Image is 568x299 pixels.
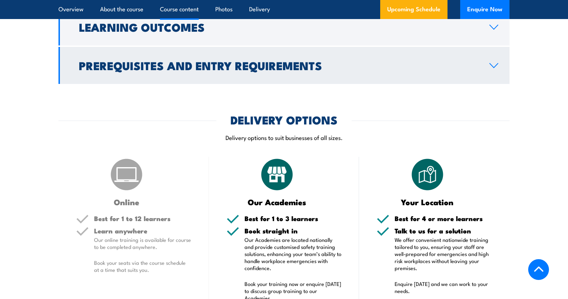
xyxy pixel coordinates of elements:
[245,227,342,234] h5: Book straight in
[58,8,510,45] a: Learning Outcomes
[58,47,510,84] a: Prerequisites and Entry Requirements
[76,198,177,206] h3: Online
[395,227,492,234] h5: Talk to us for a solution
[395,215,492,222] h5: Best for 4 or more learners
[94,236,191,250] p: Our online training is available for course to be completed anywhere.
[94,227,191,234] h5: Learn anywhere
[79,60,478,70] h2: Prerequisites and Entry Requirements
[58,133,510,141] p: Delivery options to suit businesses of all sizes.
[395,236,492,271] p: We offer convenient nationwide training tailored to you, ensuring your staff are well-prepared fo...
[245,215,342,222] h5: Best for 1 to 3 learners
[94,259,191,273] p: Book your seats via the course schedule at a time that suits you.
[94,215,191,222] h5: Best for 1 to 12 learners
[230,115,338,124] h2: DELIVERY OPTIONS
[79,22,478,32] h2: Learning Outcomes
[377,198,478,206] h3: Your Location
[395,280,492,294] p: Enquire [DATE] and we can work to your needs.
[227,198,328,206] h3: Our Academies
[245,236,342,271] p: Our Academies are located nationally and provide customised safety training solutions, enhancing ...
